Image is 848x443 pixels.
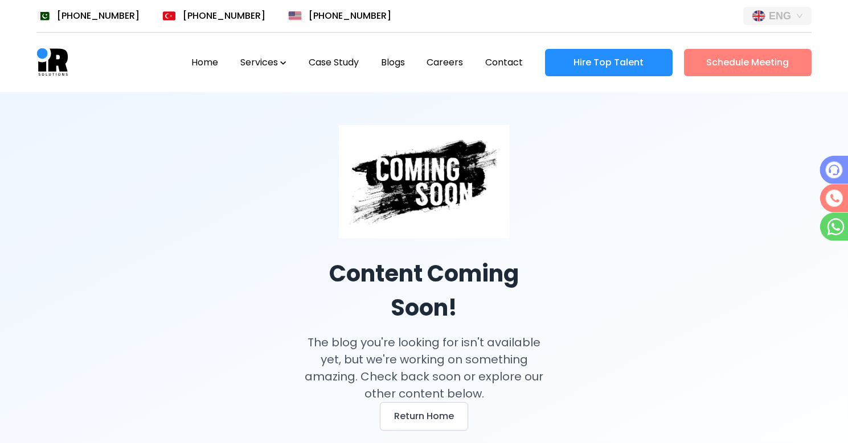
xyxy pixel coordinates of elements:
span: [PHONE_NUMBER] [309,9,391,23]
a: Blogs [381,56,405,69]
button: Hire Top Talent [545,49,673,76]
button: Services [240,56,286,69]
span: [PHONE_NUMBER] [183,9,265,23]
img: WhatsApp [820,212,848,241]
img: Turk Flag [162,11,176,20]
h1: Content Coming Soon! [297,256,552,325]
p: The blog you're looking for isn't available yet, but we're working on something amazing. Check ba... [297,334,552,402]
a: Return Home [380,402,468,430]
a: Case Study [309,56,359,69]
img: Coming Soon [339,125,510,239]
a: Home [191,56,218,69]
a: [PHONE_NUMBER] [288,9,391,23]
img: Pak Flag [36,11,50,20]
a: Contact [485,56,523,69]
button: Schedule Meeting [684,49,812,76]
a: Careers [427,56,463,69]
span: [PHONE_NUMBER] [57,9,140,23]
a: [PHONE_NUMBER] [162,9,265,23]
img: Phone Call [820,184,848,212]
button: ENG FlagENGdown [743,7,812,25]
img: Logo [36,47,68,78]
img: Phone Call [820,155,848,184]
img: USA Flag [288,11,302,20]
a: [PHONE_NUMBER] [36,9,140,23]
